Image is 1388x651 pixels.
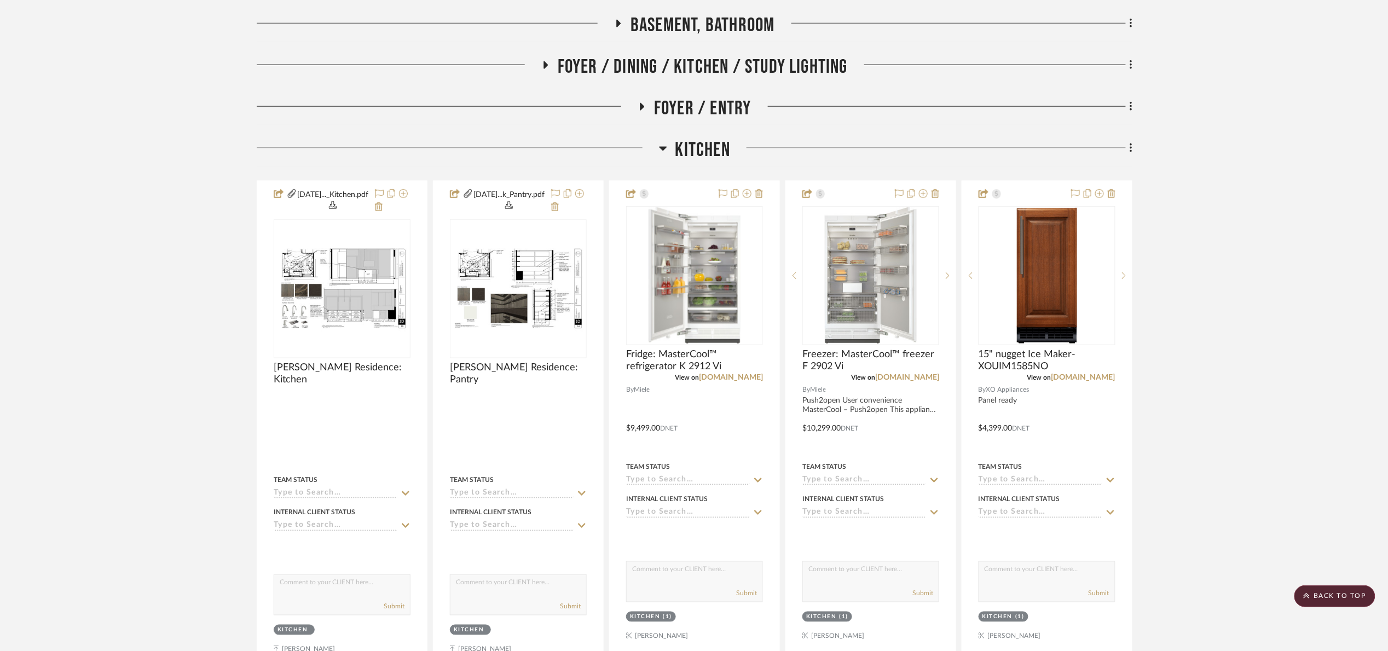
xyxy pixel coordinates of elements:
[802,494,884,504] div: Internal Client Status
[699,374,763,381] a: [DOMAIN_NAME]
[802,475,926,486] input: Type to Search…
[875,374,939,381] a: [DOMAIN_NAME]
[979,508,1102,518] input: Type to Search…
[736,589,757,598] button: Submit
[626,462,670,472] div: Team Status
[912,589,933,598] button: Submit
[1294,585,1375,607] scroll-to-top-button: BACK TO TOP
[450,475,494,485] div: Team Status
[473,188,545,214] button: [DATE]...k_Pantry.pdf
[274,475,317,485] div: Team Status
[1027,374,1051,381] span: View on
[450,521,574,531] input: Type to Search…
[1016,613,1025,621] div: (1)
[626,348,763,373] span: Fridge: MasterCool™ refrigerator K 2912 Vi
[979,475,1102,486] input: Type to Search…
[384,602,404,612] button: Submit
[810,385,826,395] span: Miele
[802,348,939,373] span: Freezer: MasterCool™ freezer F 2902 Vi
[626,508,750,518] input: Type to Search…
[851,374,875,381] span: View on
[626,494,708,504] div: Internal Client Status
[675,138,730,162] span: Kitchen
[626,475,750,486] input: Type to Search…
[802,462,846,472] div: Team Status
[979,462,1022,472] div: Team Status
[663,613,673,621] div: (1)
[982,613,1013,621] div: Kitchen
[1016,207,1077,344] img: 15" nugget Ice Maker- XOUIM1585NO
[840,613,849,621] div: (1)
[802,508,926,518] input: Type to Search…
[558,55,848,79] span: Foyer / Dining / Kitchen / Study Lighting
[450,489,574,499] input: Type to Search…
[274,521,397,531] input: Type to Search…
[274,362,410,386] span: [PERSON_NAME] Residence: Kitchen
[649,207,741,344] img: Fridge: MasterCool™ refrigerator K 2912 Vi
[979,348,1115,373] span: 15" nugget Ice Maker- XOUIM1585NO
[450,507,531,517] div: Internal Client Status
[560,602,581,612] button: Submit
[626,385,634,395] span: By
[450,362,587,386] span: [PERSON_NAME] Residence: Pantry
[630,613,661,621] div: Kitchen
[1089,589,1109,598] button: Submit
[451,245,586,332] img: Linck Residence: Pantry
[275,245,409,332] img: Linck Residence: Kitchen
[802,385,810,395] span: By
[627,207,762,345] div: 0
[274,489,397,499] input: Type to Search…
[979,494,1060,504] div: Internal Client Status
[654,97,751,120] span: Foyer / Entry
[631,14,775,37] span: Basement, Bathroom
[825,207,917,344] img: Freezer: MasterCool™ freezer F 2902 Vi
[297,188,368,214] button: [DATE]..._Kitchen.pdf
[979,385,986,395] span: By
[806,613,837,621] div: Kitchen
[277,626,308,635] div: Kitchen
[1051,374,1115,381] a: [DOMAIN_NAME]
[454,626,484,635] div: Kitchen
[274,507,355,517] div: Internal Client Status
[675,374,699,381] span: View on
[986,385,1030,395] span: XO Appliances
[634,385,650,395] span: Miele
